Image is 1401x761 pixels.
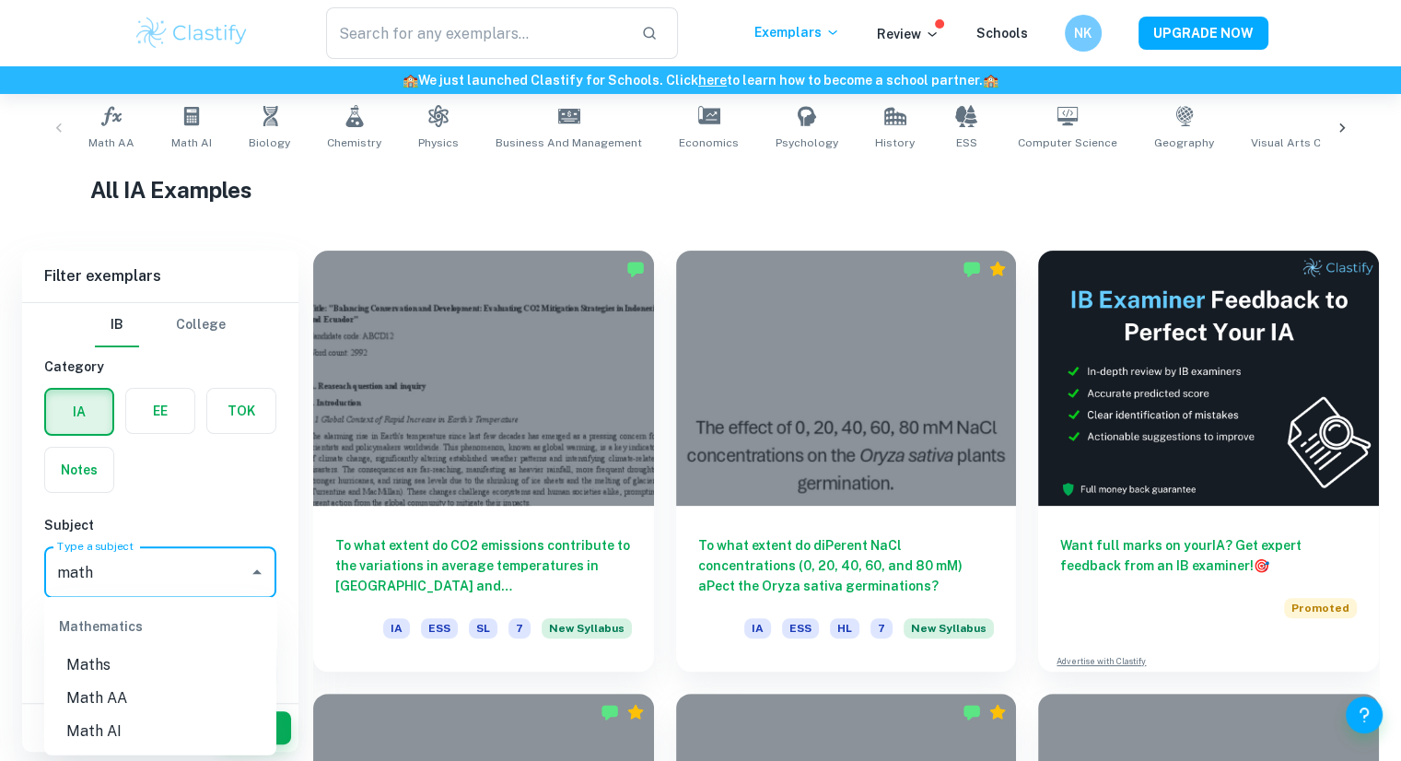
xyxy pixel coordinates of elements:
li: Math AA [44,682,276,715]
a: To what extent do diPerent NaCl concentrations (0, 20, 40, 60, and 80 mM) aPect the Oryza sativa ... [676,251,1017,672]
span: HL [830,618,859,638]
a: here [698,73,727,88]
span: 7 [508,618,531,638]
span: Biology [249,135,290,151]
button: Notes [45,448,113,492]
label: Type a subject [57,538,134,554]
button: IB [95,303,139,347]
span: IA [744,618,771,638]
span: Chemistry [327,135,381,151]
a: To what extent do CO2 emissions contribute to the variations in average temperatures in [GEOGRAPH... [313,251,654,672]
div: Premium [626,703,645,721]
span: 🏫 [983,73,998,88]
h6: To what extent do CO2 emissions contribute to the variations in average temperatures in [GEOGRAPH... [335,535,632,596]
button: NK [1065,15,1102,52]
span: SL [469,618,497,638]
button: TOK [207,389,275,433]
span: 🏫 [403,73,418,88]
p: Review [877,24,940,44]
span: Geography [1154,135,1214,151]
button: Help and Feedback [1346,697,1383,733]
h6: Category [44,357,276,377]
span: ESS [421,618,458,638]
p: Exemplars [754,22,840,42]
button: Close [244,559,270,585]
button: IA [46,390,112,434]
img: Clastify logo [134,15,251,52]
h6: Want full marks on your IA ? Get expert feedback from an IB examiner! [1060,535,1357,576]
span: Math AA [88,135,134,151]
img: Marked [601,703,619,721]
span: Business and Management [496,135,642,151]
li: Math AI [44,715,276,748]
span: Computer Science [1018,135,1117,151]
div: Filter type choice [95,303,226,347]
a: Advertise with Clastify [1057,655,1146,668]
span: 🎯 [1254,558,1269,573]
span: New Syllabus [904,618,994,638]
button: EE [126,389,194,433]
div: Starting from the May 2026 session, the ESS IA requirements have changed. We created this exempla... [904,618,994,650]
h6: We just launched Clastify for Schools. Click to learn how to become a school partner. [4,70,1397,90]
a: Want full marks on yourIA? Get expert feedback from an IB examiner!PromotedAdvertise with Clastify [1038,251,1379,672]
span: ESS [956,135,977,151]
span: Promoted [1284,598,1357,618]
span: Math AI [171,135,212,151]
span: ESS [782,618,819,638]
img: Marked [963,260,981,278]
span: IA [383,618,410,638]
h6: To what extent do diPerent NaCl concentrations (0, 20, 40, 60, and 80 mM) aPect the Oryza sativa ... [698,535,995,596]
a: Schools [976,26,1028,41]
h6: Filter exemplars [22,251,298,302]
h1: All IA Examples [90,173,1312,206]
div: Premium [988,703,1007,721]
div: Mathematics [44,604,276,649]
span: Psychology [776,135,838,151]
button: College [176,303,226,347]
span: New Syllabus [542,618,632,638]
h6: NK [1072,23,1093,43]
img: Thumbnail [1038,251,1379,506]
span: History [875,135,915,151]
span: Economics [679,135,739,151]
li: Maths [44,649,276,682]
div: Premium [988,260,1007,278]
span: 7 [870,618,893,638]
div: Starting from the May 2026 session, the ESS IA requirements have changed. We created this exempla... [542,618,632,650]
input: Search for any exemplars... [326,7,627,59]
img: Marked [963,703,981,721]
button: UPGRADE NOW [1138,17,1268,50]
span: Physics [418,135,459,151]
h6: Subject [44,515,276,535]
img: Marked [626,260,645,278]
